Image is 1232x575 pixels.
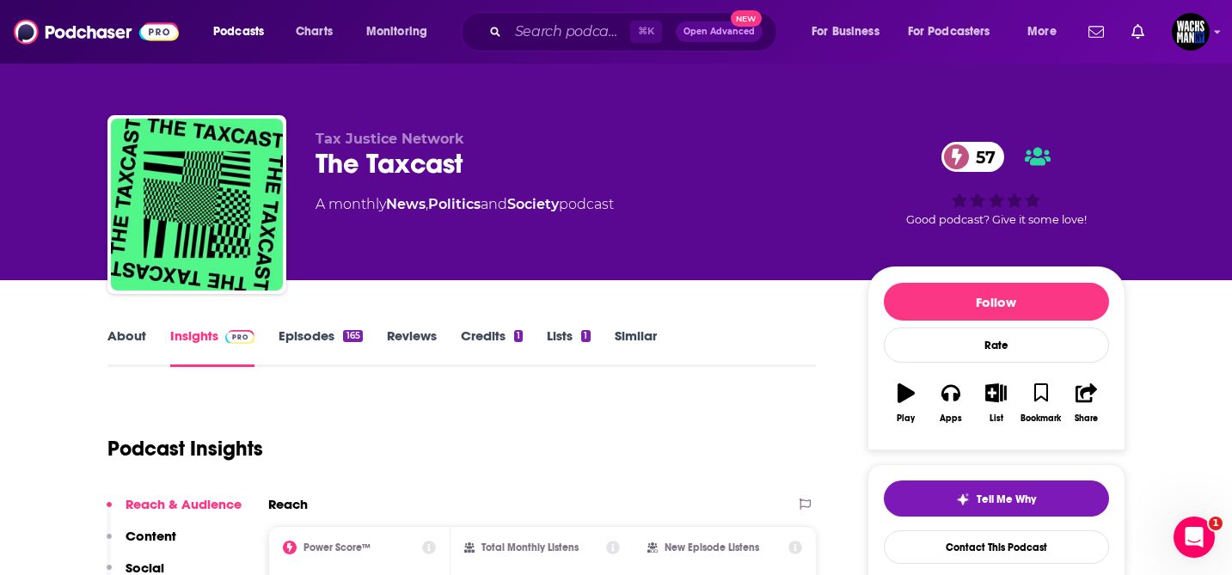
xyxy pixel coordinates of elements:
[1063,372,1108,434] button: Share
[107,436,263,462] h1: Podcast Insights
[316,194,614,215] div: A monthly podcast
[461,327,523,367] a: Credits1
[959,142,1004,172] span: 57
[581,330,590,342] div: 1
[126,528,176,544] p: Content
[630,21,662,43] span: ⌘ K
[354,18,450,46] button: open menu
[731,10,762,27] span: New
[956,492,970,506] img: tell me why sparkle
[296,20,333,44] span: Charts
[343,330,362,342] div: 165
[884,372,929,434] button: Play
[107,327,146,367] a: About
[477,12,794,52] div: Search podcasts, credits, & more...
[481,541,579,554] h2: Total Monthly Listens
[1021,413,1061,424] div: Bookmark
[508,18,630,46] input: Search podcasts, credits, & more...
[507,196,559,212] a: Society
[428,196,481,212] a: Politics
[225,330,255,344] img: Podchaser Pro
[1075,413,1098,424] div: Share
[268,496,308,512] h2: Reach
[665,541,759,554] h2: New Episode Listens
[107,496,242,528] button: Reach & Audience
[14,15,179,48] img: Podchaser - Follow, Share and Rate Podcasts
[1015,18,1078,46] button: open menu
[1019,372,1063,434] button: Bookmark
[940,413,962,424] div: Apps
[107,528,176,560] button: Content
[941,142,1004,172] a: 57
[884,327,1109,363] div: Rate
[884,283,1109,321] button: Follow
[1209,517,1223,530] span: 1
[683,28,755,36] span: Open Advanced
[386,196,426,212] a: News
[1027,20,1057,44] span: More
[366,20,427,44] span: Monitoring
[279,327,362,367] a: Episodes165
[1125,17,1151,46] a: Show notifications dropdown
[884,530,1109,564] a: Contact This Podcast
[973,372,1018,434] button: List
[387,327,437,367] a: Reviews
[1172,13,1210,51] img: User Profile
[316,131,464,147] span: Tax Justice Network
[990,413,1003,424] div: List
[1172,13,1210,51] span: Logged in as WachsmanNY
[1172,13,1210,51] button: Show profile menu
[906,213,1087,226] span: Good podcast? Give it some love!
[285,18,343,46] a: Charts
[514,330,523,342] div: 1
[303,541,371,554] h2: Power Score™
[426,196,428,212] span: ,
[908,20,990,44] span: For Podcasters
[897,413,915,424] div: Play
[481,196,507,212] span: and
[547,327,590,367] a: Lists1
[884,480,1109,517] button: tell me why sparkleTell Me Why
[929,372,973,434] button: Apps
[977,492,1036,506] span: Tell Me Why
[812,20,880,44] span: For Business
[897,18,1015,46] button: open menu
[126,496,242,512] p: Reach & Audience
[1082,17,1111,46] a: Show notifications dropdown
[201,18,286,46] button: open menu
[111,119,283,291] img: The Taxcast
[1174,517,1215,558] iframe: Intercom live chat
[867,131,1125,237] div: 57Good podcast? Give it some love!
[615,327,657,367] a: Similar
[170,327,255,367] a: InsightsPodchaser Pro
[213,20,264,44] span: Podcasts
[800,18,901,46] button: open menu
[676,21,763,42] button: Open AdvancedNew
